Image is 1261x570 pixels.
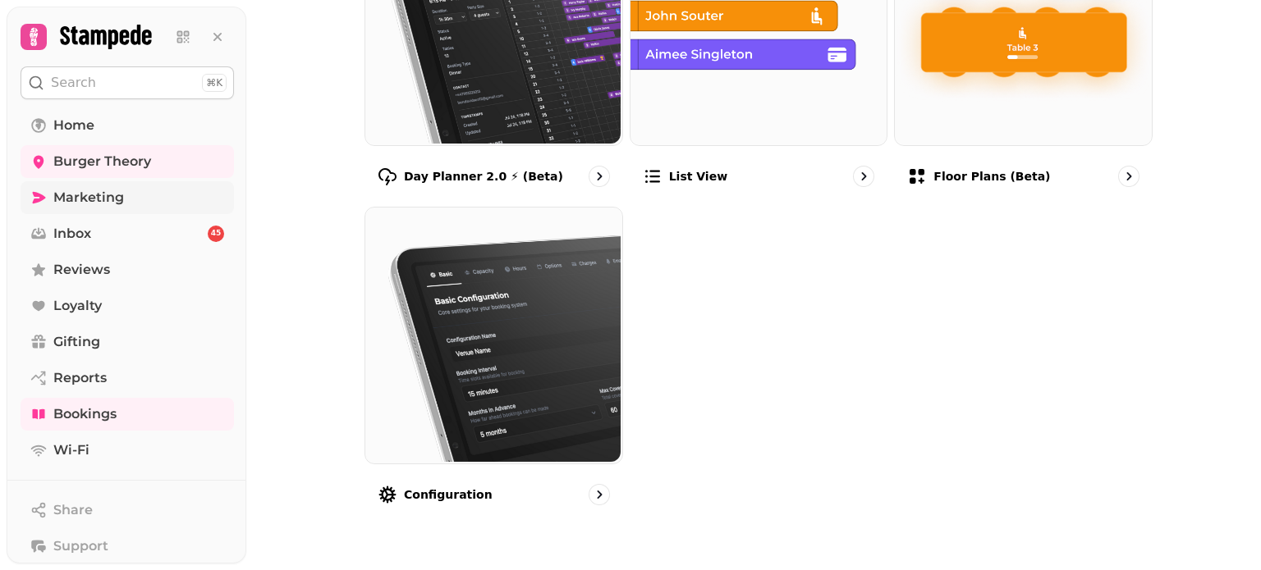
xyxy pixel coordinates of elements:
[21,253,234,286] a: Reviews
[21,362,234,394] a: Reports
[21,181,234,214] a: Marketing
[53,440,89,460] span: Wi-Fi
[53,188,124,207] span: Marketing
[53,500,93,520] span: Share
[53,224,91,244] span: Inbox
[53,332,100,352] span: Gifting
[21,530,234,563] button: Support
[202,74,227,92] div: ⌘K
[53,536,108,556] span: Support
[53,368,107,388] span: Reports
[53,260,110,280] span: Reviews
[21,398,234,431] a: Bookings
[21,109,234,142] a: Home
[591,168,608,185] svg: go to
[404,486,493,503] p: Configuration
[669,168,727,185] p: List view
[211,228,222,239] span: 45
[933,168,1050,185] p: Floor Plans (beta)
[21,66,234,99] button: Search⌘K
[855,168,872,185] svg: go to
[21,326,234,358] a: Gifting
[365,207,623,519] a: ConfigurationConfiguration
[404,168,563,185] p: Day Planner 2.0 ⚡ (Beta)
[53,404,117,424] span: Bookings
[21,217,234,250] a: Inbox45
[591,486,608,503] svg: go to
[21,434,234,467] a: Wi-Fi
[53,296,102,316] span: Loyalty
[53,152,151,171] span: Burger Theory
[51,73,96,93] p: Search
[53,116,94,135] span: Home
[21,290,234,322] a: Loyalty
[21,494,234,527] button: Share
[21,145,234,178] a: Burger Theory
[1121,168,1137,185] svg: go to
[364,206,621,463] img: Configuration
